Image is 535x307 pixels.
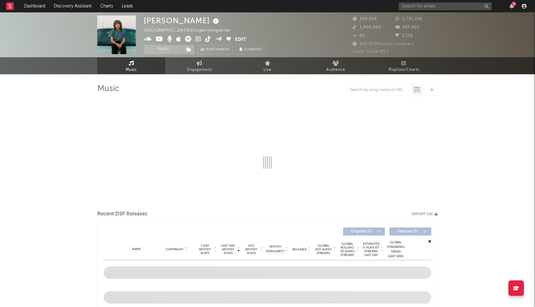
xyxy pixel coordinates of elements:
span: Global Rolling 7D Audio Streams [339,242,356,257]
span: Engagement [187,66,212,74]
a: Playlists/Charts [370,57,438,74]
a: Benchmark [198,45,233,54]
span: Released [292,248,307,251]
button: 4 [510,4,514,9]
span: 2,118 [395,34,413,38]
input: Search for artists [399,2,492,10]
span: 557,000 [395,25,420,29]
span: Audience [326,66,345,74]
span: Last Day Spotify Plays [220,244,236,255]
span: Originals ( 0 ) [347,230,376,233]
a: Engagement [165,57,233,74]
button: Export CSV [412,212,438,216]
span: Summary [244,48,262,51]
a: Live [233,57,302,74]
span: Estimated % Playlist Streams Last Day [363,242,380,257]
span: Copyright [166,248,184,251]
span: ATD Spotify Plays [243,244,259,255]
div: 4 [511,2,516,6]
span: 625,323 Monthly Listeners [353,42,414,46]
span: 7 Day Spotify Plays [197,244,213,255]
div: [PERSON_NAME] [144,15,220,26]
div: [GEOGRAPHIC_DATA] | Singer/Songwriter [144,27,238,34]
span: 296,598 [353,17,377,21]
a: Music [97,57,165,74]
span: Features ( 0 ) [394,230,422,233]
span: Spotify Popularity [266,244,285,254]
div: Global Streaming Trend (Last 60D) [386,240,405,259]
button: Features(0) [389,227,431,236]
span: Playlists/Charts [389,66,419,74]
span: 82 [353,34,365,38]
div: Name [116,247,157,252]
span: Benchmark [206,46,230,54]
span: Recent DSP Releases [97,210,147,218]
span: Music [126,66,137,74]
button: Track [144,45,182,54]
span: Global ATD Audio Streams [315,244,332,255]
span: Jump Score: 83.7 [353,50,389,54]
span: 1,791,205 [395,17,422,21]
a: Audience [302,57,370,74]
button: Summary [236,45,266,54]
input: Search by song name or URL [347,88,412,93]
span: Live [263,66,272,74]
span: 1,400,000 [353,25,381,29]
button: Originals(0) [343,227,385,236]
button: Edit [235,36,246,44]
